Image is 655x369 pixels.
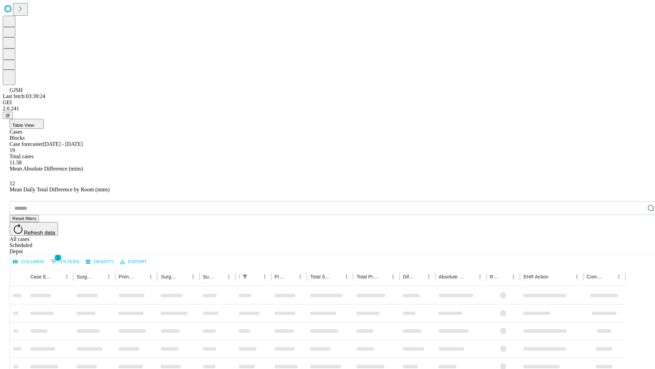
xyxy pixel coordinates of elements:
span: Reset filters [12,216,36,221]
button: Menu [146,272,156,282]
button: Show filters [240,272,250,282]
button: Menu [509,272,518,282]
button: Menu [260,272,270,282]
button: Menu [295,272,305,282]
div: Absolute Difference [439,274,465,279]
button: Menu [188,272,198,282]
span: 12 [10,180,15,186]
button: Menu [62,272,72,282]
span: Mean Absolute Difference (mins) [10,166,83,172]
div: 1 active filter [240,272,250,282]
button: Menu [475,272,485,282]
span: [DATE] - [DATE] [43,141,83,147]
button: Menu [342,272,351,282]
button: Sort [499,272,509,282]
div: 2.0.241 [3,106,652,112]
button: Sort [136,272,146,282]
button: Menu [424,272,434,282]
button: Reset filters [10,215,39,222]
button: Sort [605,272,614,282]
button: Sort [414,272,424,282]
span: Case forecaster [10,141,43,147]
button: Sort [466,272,475,282]
button: Density [84,257,116,267]
div: GEI [3,99,652,106]
span: Last fetch: 03:39:24 [3,93,45,99]
div: Surgery Name [161,274,178,279]
button: Sort [94,272,104,282]
button: Table View [10,119,44,129]
button: Sort [250,272,260,282]
span: 19 [10,147,15,153]
div: Scheduled In Room Duration [239,274,239,279]
span: GJSH [10,87,23,93]
div: Predicted In Room Duration [275,274,286,279]
div: Primary Service [119,274,136,279]
button: Sort [179,272,188,282]
div: Case Epic Id [30,274,52,279]
button: Export [118,257,149,267]
div: Comments [587,274,604,279]
button: Sort [286,272,295,282]
button: Refresh data [10,222,58,236]
span: 1 [55,254,61,261]
span: Refresh data [24,230,55,236]
button: Menu [614,272,624,282]
span: @ [5,113,10,118]
button: @ [3,112,13,119]
button: Menu [104,272,114,282]
div: Difference [403,274,414,279]
button: Menu [388,272,398,282]
button: Show filters [49,256,81,267]
button: Sort [549,272,559,282]
button: Select columns [11,257,46,267]
button: Sort [379,272,388,282]
button: Sort [332,272,342,282]
div: Total Predicted Duration [356,274,378,279]
span: 11.58 [10,160,21,165]
div: Total Scheduled Duration [310,274,332,279]
span: Table View [12,123,34,128]
button: Sort [215,272,224,282]
button: Menu [224,272,234,282]
div: Surgeon Name [77,274,94,279]
button: Sort [53,272,62,282]
div: EHR Action [523,274,548,279]
button: Menu [572,272,582,282]
div: Surgery Date [203,274,214,279]
span: Total cases [10,153,33,159]
span: Mean Daily Total Difference by Room (mins) [10,187,110,192]
div: Resolved in EHR [490,274,499,279]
